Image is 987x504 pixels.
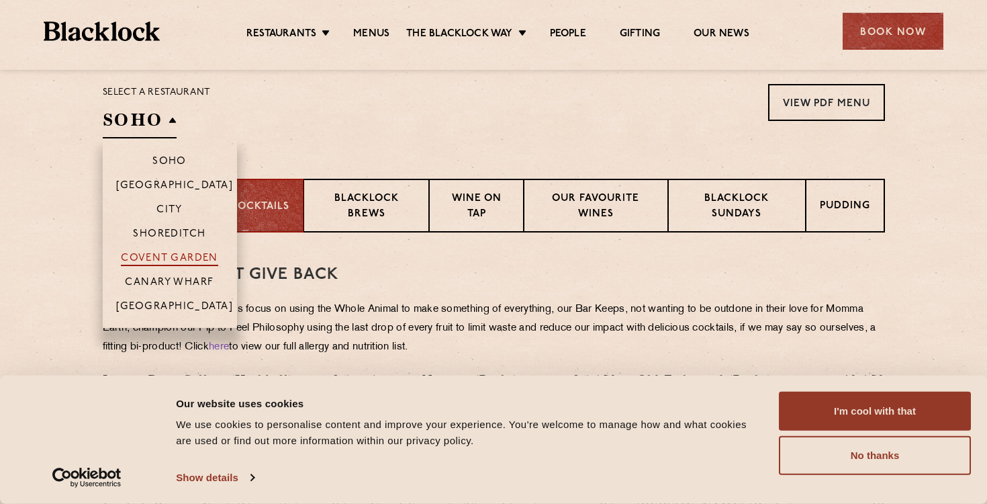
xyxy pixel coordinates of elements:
[209,342,229,352] a: here
[28,468,146,488] a: Usercentrics Cookiebot - opens in a new window
[353,28,389,42] a: Menus
[779,436,971,475] button: No thanks
[103,370,299,389] p: Lemon Drop Collins (Highball)
[116,180,234,194] p: [GEOGRAPHIC_DATA]
[566,371,618,388] p: 9.5 / 70
[779,392,971,431] button: I'm cool with that
[326,371,350,388] p: 9.5
[121,253,218,266] p: Covent Garden
[230,200,289,215] p: Cocktails
[152,156,187,169] p: Soho
[550,28,586,42] a: People
[176,395,763,411] div: Our website uses cookies
[620,28,660,42] a: Gifting
[538,192,654,223] p: Our favourite wines
[156,204,183,218] p: City
[837,371,885,388] p: 10 / 70
[176,417,763,449] div: We use cookies to personalise content and improve your experience. You're welcome to manage how a...
[768,84,885,121] a: View PDF Menu
[843,13,943,50] div: Book Now
[443,192,509,223] p: Wine on Tap
[820,199,870,216] p: Pudding
[682,192,791,223] p: Blacklock Sundays
[176,468,254,488] a: Show details
[103,266,885,284] h3: Cocktails That Give Back
[103,108,177,138] h2: SOHO
[318,192,416,223] p: Blacklock Brews
[133,228,206,242] p: Shoreditch
[637,370,778,389] p: Old Fashioned (Rocks)
[370,370,524,389] p: Autumn Negroni (Rocks)
[406,28,512,42] a: The Blacklock Way
[103,300,885,357] p: While our Chefs and Butchers focus on using the Whole Animal to make something of everything, our...
[694,28,749,42] a: Our News
[116,301,234,314] p: [GEOGRAPHIC_DATA]
[125,277,214,290] p: Canary Wharf
[246,28,316,42] a: Restaurants
[44,22,160,41] img: BL_Textured_Logo-footer-cropped.svg
[103,84,211,101] p: Select a restaurant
